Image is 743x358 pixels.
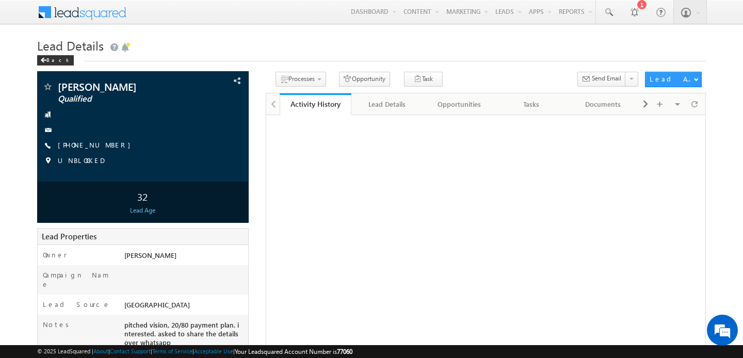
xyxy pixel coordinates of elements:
label: Notes [43,320,73,329]
div: Documents [576,98,631,110]
a: Tasks [495,93,568,115]
div: Lead Actions [650,74,693,84]
span: Lead Properties [42,231,96,241]
span: 77060 [337,348,352,355]
span: Lead Details [37,37,104,54]
span: UNBLOCKED [58,156,104,166]
a: Opportunities [424,93,496,115]
span: [PERSON_NAME] [124,251,176,259]
label: Owner [43,250,67,259]
a: About [93,348,108,354]
span: Qualified [58,94,188,104]
a: Back [37,55,79,63]
div: 32 [40,187,246,206]
span: Your Leadsquared Account Number is [235,348,352,355]
a: Activity History [280,93,352,115]
button: Task [404,72,443,87]
span: Processes [288,75,315,83]
button: Lead Actions [645,72,702,87]
div: Opportunities [432,98,487,110]
div: Activity History [287,99,344,109]
button: Processes [276,72,326,87]
span: pitched vision, 20/80 payment plan. interested. asked to share the details over whatsapp [124,320,239,347]
a: Contact Support [110,348,151,354]
span: [PERSON_NAME] [58,82,188,92]
button: Send Email [577,72,626,87]
label: Lead Source [43,300,110,309]
a: Lead Details [351,93,424,115]
div: Lead Details [360,98,414,110]
label: Campaign Name [43,270,114,289]
span: © 2025 LeadSquared | | | | | [37,347,352,356]
div: [GEOGRAPHIC_DATA] [122,300,248,314]
a: Terms of Service [152,348,192,354]
div: Back [37,55,74,66]
a: Documents [568,93,640,115]
div: Lead Age [40,206,246,215]
span: [PHONE_NUMBER] [58,140,136,151]
a: Acceptable Use [194,348,233,354]
span: Send Email [592,74,621,83]
div: Tasks [504,98,558,110]
button: Opportunity [339,72,390,87]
